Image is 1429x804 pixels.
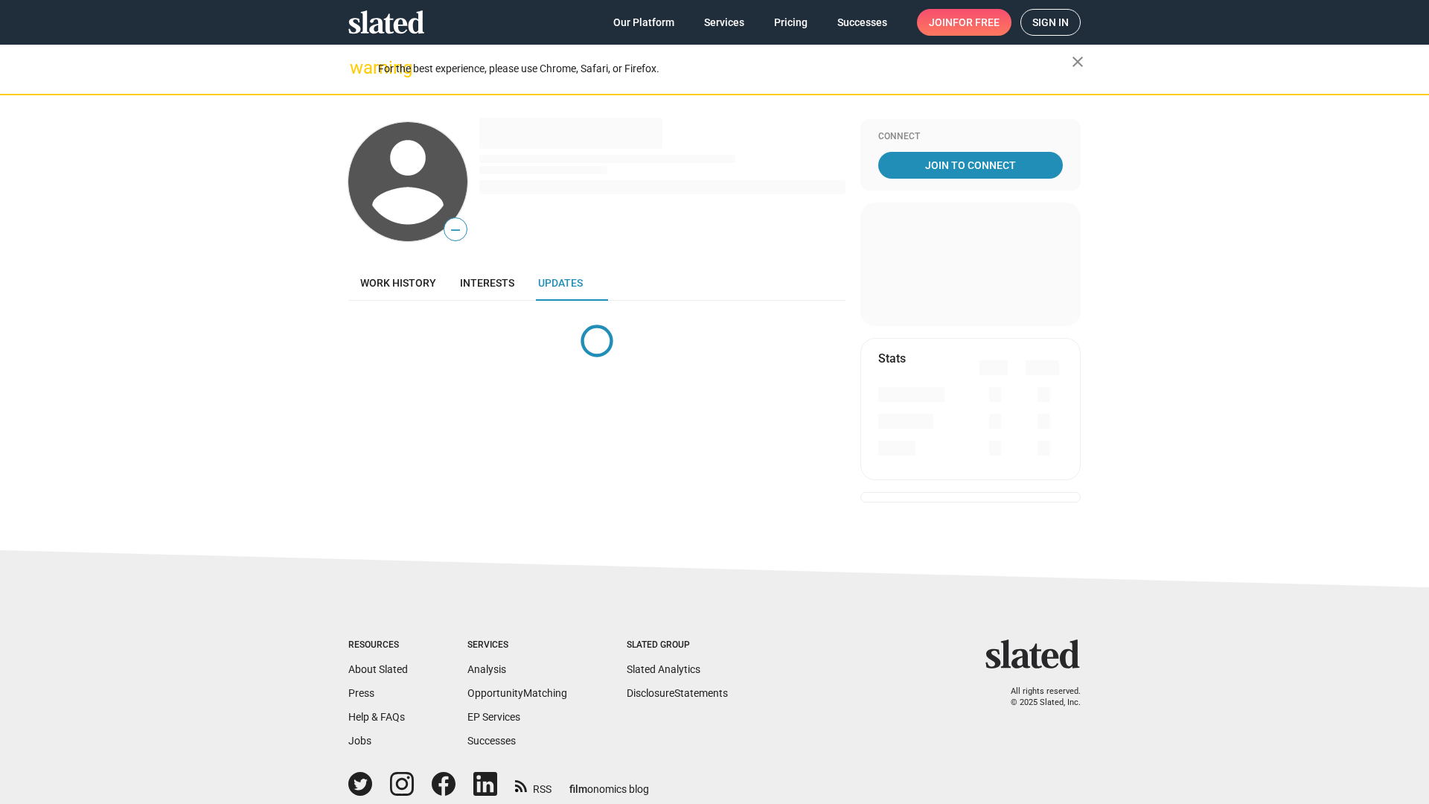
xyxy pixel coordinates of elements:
span: Services [704,9,744,36]
a: filmonomics blog [569,770,649,797]
a: RSS [515,773,552,797]
a: Sign in [1020,9,1081,36]
div: Resources [348,639,408,651]
span: Updates [538,277,583,289]
span: — [444,220,467,240]
div: For the best experience, please use Chrome, Safari, or Firefox. [378,59,1072,79]
a: Interests [448,265,526,301]
a: Updates [526,265,595,301]
a: Jobs [348,735,371,747]
span: Sign in [1032,10,1069,35]
div: Services [467,639,567,651]
span: Pricing [774,9,808,36]
span: for free [953,9,1000,36]
a: Successes [467,735,516,747]
a: EP Services [467,711,520,723]
a: Our Platform [601,9,686,36]
div: Slated Group [627,639,728,651]
a: Work history [348,265,448,301]
span: Work history [360,277,436,289]
a: Joinfor free [917,9,1011,36]
a: Slated Analytics [627,663,700,675]
a: About Slated [348,663,408,675]
a: Analysis [467,663,506,675]
mat-icon: warning [350,59,368,77]
mat-icon: close [1069,53,1087,71]
a: Services [692,9,756,36]
div: Connect [878,131,1063,143]
a: Pricing [762,9,819,36]
span: film [569,783,587,795]
span: Interests [460,277,514,289]
a: Join To Connect [878,152,1063,179]
span: Successes [837,9,887,36]
a: OpportunityMatching [467,687,567,699]
span: Join To Connect [881,152,1060,179]
a: DisclosureStatements [627,687,728,699]
a: Press [348,687,374,699]
p: All rights reserved. © 2025 Slated, Inc. [995,686,1081,708]
span: Our Platform [613,9,674,36]
a: Help & FAQs [348,711,405,723]
span: Join [929,9,1000,36]
mat-card-title: Stats [878,351,906,366]
a: Successes [825,9,899,36]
